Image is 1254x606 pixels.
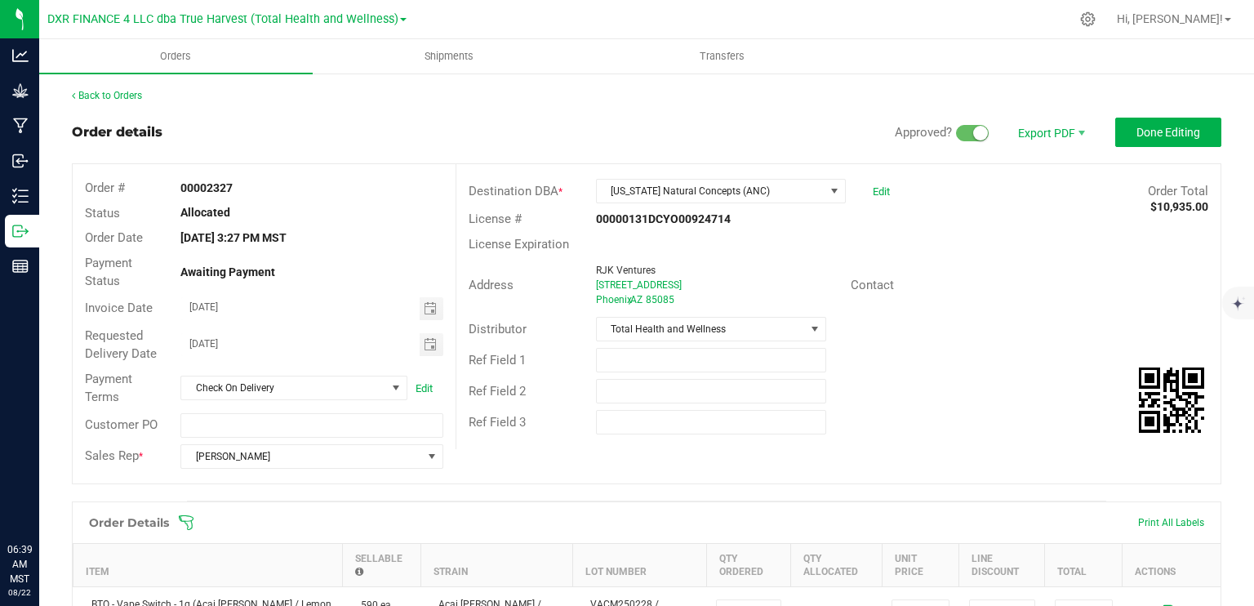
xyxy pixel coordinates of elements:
span: Destination DBA [469,184,558,198]
span: Phoenix [596,294,632,305]
span: AZ [630,294,643,305]
span: [US_STATE] Natural Concepts (ANC) [597,180,825,203]
span: Toggle calendar [420,333,443,356]
span: Check On Delivery [181,377,386,399]
th: Item [73,543,343,586]
inline-svg: Inventory [12,188,29,204]
span: Hi, [PERSON_NAME]! [1117,12,1223,25]
th: Strain [420,543,572,586]
inline-svg: Inbound [12,153,29,169]
strong: Awaiting Payment [180,265,275,278]
span: License # [469,212,522,226]
strong: 00000131DCYO00924714 [596,212,731,225]
span: Customer PO [85,417,158,432]
span: Approved? [895,125,952,140]
span: License Expiration [469,237,569,252]
span: [PERSON_NAME] [181,445,421,468]
span: , [629,294,630,305]
span: Order Date [85,230,143,245]
div: Order details [72,123,162,142]
span: RJK Ventures [596,265,656,276]
span: Total Health and Wellness [597,318,805,341]
span: Order # [85,180,125,195]
inline-svg: Manufacturing [12,118,29,134]
inline-svg: Grow [12,82,29,99]
span: Sales Rep [85,448,139,463]
strong: [DATE] 3:27 PM MST [180,231,287,244]
div: Manage settings [1078,11,1098,27]
inline-svg: Outbound [12,223,29,239]
img: Scan me! [1139,368,1204,433]
th: Actions [1123,543,1221,586]
span: Done Editing [1136,126,1200,139]
a: Transfers [586,39,860,74]
span: Status [85,206,120,221]
th: Lot Number [572,543,706,586]
span: DXR FINANCE 4 LLC dba True Harvest (Total Health and Wellness) [47,12,398,26]
span: Requested Delivery Date [85,328,157,362]
inline-svg: Reports [12,258,29,274]
span: Ref Field 1 [469,353,526,368]
span: Shipments [402,49,496,64]
a: Back to Orders [72,90,142,101]
span: [STREET_ADDRESS] [596,279,682,291]
a: Shipments [313,39,586,74]
button: Done Editing [1115,118,1221,147]
span: Invoice Date [85,301,153,315]
th: Total [1045,543,1123,586]
th: Qty Ordered [706,543,790,586]
li: Export PDF [1001,118,1099,147]
span: Contact [851,278,894,292]
span: Ref Field 3 [469,415,526,430]
h1: Order Details [89,516,169,529]
a: Edit [873,185,890,198]
th: Line Discount [959,543,1045,586]
a: Edit [416,382,433,394]
a: Orders [39,39,313,74]
span: Orders [138,49,213,64]
inline-svg: Analytics [12,47,29,64]
strong: $10,935.00 [1150,200,1208,213]
th: Unit Price [882,543,959,586]
iframe: Resource center unread badge [48,473,68,492]
iframe: Resource center [16,475,65,524]
span: Order Total [1148,184,1208,198]
span: Ref Field 2 [469,384,526,399]
strong: Allocated [180,206,230,219]
span: Payment Status [85,256,132,289]
p: 06:39 AM MST [7,542,32,586]
th: Qty Allocated [791,543,882,586]
qrcode: 00002327 [1139,368,1204,433]
span: Toggle calendar [420,297,443,320]
th: Sellable [343,543,420,586]
span: 85085 [646,294,674,305]
span: Payment Terms [85,372,132,405]
span: Transfers [678,49,767,64]
p: 08/22 [7,586,32,599]
strong: 00002327 [180,181,233,194]
span: Distributor [469,322,527,336]
span: Address [469,278,514,292]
